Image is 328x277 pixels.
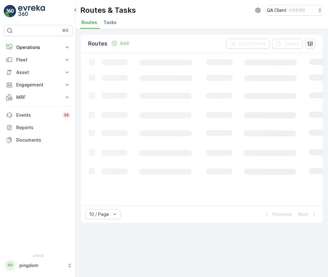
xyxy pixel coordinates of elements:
span: Routes [82,19,97,26]
p: Previous [272,211,292,217]
button: MRF [4,91,73,104]
p: Events [16,112,59,118]
a: Reports [4,121,73,134]
p: Routes [88,39,107,48]
button: Fleet [4,54,73,66]
span: v 1.51.0 [4,254,73,258]
img: logo [4,5,16,17]
p: QA Client [267,7,286,13]
p: Documents [16,137,70,143]
button: QA Client(+03:00) [267,5,323,16]
p: pingdom [19,262,64,269]
p: Operations [16,44,60,51]
button: Engagement [4,79,73,91]
span: Tasks [103,19,117,26]
p: Fleet [16,57,60,63]
p: ⌘B [62,28,68,33]
a: Events34 [4,109,73,121]
p: Export [285,41,299,47]
p: ( +03:00 ) [289,8,305,13]
button: Asset [4,66,73,79]
button: PPpingdom [4,259,73,272]
button: Clear Filters [226,39,270,49]
p: Engagement [16,82,60,88]
button: Export [272,39,303,49]
a: Documents [4,134,73,146]
p: Clear Filters [239,41,266,47]
div: PP [5,260,15,270]
button: Operations [4,41,73,54]
p: Next [298,211,308,217]
img: logo_light-DOdMpM7g.png [18,5,45,17]
p: Reports [16,124,70,131]
p: Add [120,40,129,46]
p: MRF [16,94,60,100]
button: Add [109,40,131,47]
p: Routes & Tasks [80,5,136,15]
p: 34 [64,113,69,118]
button: Previous [263,211,292,218]
p: Asset [16,69,60,75]
button: Next [297,211,318,218]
